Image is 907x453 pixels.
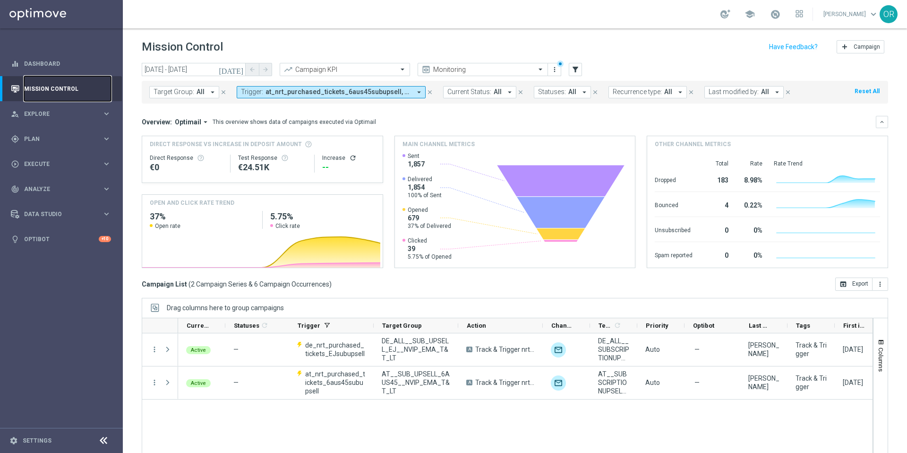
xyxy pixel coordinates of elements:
div: Increase [322,154,375,162]
i: arrow_drop_down [580,88,589,96]
i: arrow_drop_down [505,88,514,96]
span: Opened [408,206,451,214]
i: lightbulb [11,235,19,244]
i: more_vert [150,345,159,354]
button: equalizer Dashboard [10,60,111,68]
button: more_vert [150,378,159,387]
div: 0.22% [740,197,762,212]
div: Press SPACE to select this row. [142,366,178,400]
i: more_vert [876,280,884,288]
div: 0% [740,247,762,262]
h2: 37% [150,211,255,222]
span: — [233,346,239,353]
i: arrow_drop_down [773,88,781,96]
button: Trigger: at_nrt_purchased_tickets_6aus45subupsell, de_nrt_purchased_tickets_EJsubupsell arrow_dro... [237,86,426,98]
span: All [761,88,769,96]
span: Track & Trigger [796,341,827,358]
span: Last modified by: [709,88,759,96]
h4: Other channel metrics [655,140,731,148]
img: Optimail [551,342,566,357]
div: Bounced [655,197,693,212]
span: — [694,345,700,354]
span: Explore [24,111,102,117]
span: Trigger: [241,88,263,96]
button: arrow_back [246,63,259,76]
img: Optimail [551,375,566,391]
span: Click rate [275,222,300,230]
h1: Mission Control [142,40,223,54]
div: Spam reported [655,247,693,262]
i: track_changes [11,185,19,193]
ng-select: Monitoring [418,63,548,76]
span: Current Status [187,322,209,329]
i: keyboard_arrow_right [102,209,111,218]
a: [PERSON_NAME]keyboard_arrow_down [822,7,880,21]
div: Dropped [655,172,693,187]
span: 1,857 [408,160,425,168]
span: Track & Trigger nrt_purchased_tickets [475,378,535,387]
i: arrow_drop_down [201,118,210,126]
span: AT__SUBSCRIPTIONUPSELL__NVIP_EMA_T&T_LT [598,370,629,395]
span: Data Studio [24,211,102,217]
div: €0 [150,162,222,173]
i: close [517,89,524,96]
span: Last Modified By [749,322,771,329]
button: more_vert [550,64,559,75]
div: 12 Aug 2025, Tuesday [843,345,863,354]
div: track_changes Analyze keyboard_arrow_right [10,185,111,193]
i: keyboard_arrow_right [102,109,111,118]
i: add [841,43,848,51]
div: OR [880,5,898,23]
button: lightbulb Optibot +10 [10,235,111,243]
div: 12 Aug 2025, Tuesday [843,378,863,387]
i: keyboard_arrow_down [879,119,885,125]
span: All [494,88,502,96]
span: keyboard_arrow_down [868,9,879,19]
div: Data Studio [11,210,102,218]
div: Total [704,160,728,167]
button: filter_alt [569,63,582,76]
div: Optibot [11,226,111,252]
i: arrow_drop_down [415,88,423,96]
div: 0% [740,222,762,237]
span: Track & Trigger nrt_purchased_tickets [475,345,535,354]
span: Calculate column [259,320,268,331]
span: AT__SUB_UPSELL_6AUS45__NVIP_EMA_T&T_LT [382,370,450,395]
span: Active [191,347,206,353]
div: Dashboard [11,51,111,76]
input: Have Feedback? [769,44,818,50]
button: person_search Explore keyboard_arrow_right [10,110,111,118]
div: 0 [704,222,728,237]
span: — [694,378,700,387]
span: 100% of Sent [408,192,442,199]
span: All [664,88,672,96]
span: Optibot [693,322,714,329]
button: close [591,87,599,97]
span: 5.75% of Opened [408,253,452,261]
div: Explore [11,110,102,118]
button: Statuses: All arrow_drop_down [534,86,591,98]
i: close [220,89,227,96]
h2: 5.75% [270,211,375,222]
i: arrow_back [249,66,256,73]
i: filter_alt [571,65,580,74]
h3: Overview: [142,118,172,126]
span: Auto [645,346,660,353]
div: Rate [740,160,762,167]
span: 2 Campaign Series & 6 Campaign Occurrences [191,280,329,288]
i: open_in_browser [839,280,847,288]
div: This overview shows data of campaigns executed via Optimail [213,118,376,126]
div: play_circle_outline Execute keyboard_arrow_right [10,160,111,168]
span: All [197,88,205,96]
button: close [687,87,695,97]
button: [DATE] [217,63,246,77]
colored-tag: Active [186,345,211,354]
button: Mission Control [10,85,111,93]
div: Mission Control [11,76,111,101]
i: equalizer [11,60,19,68]
i: settings [9,436,18,445]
